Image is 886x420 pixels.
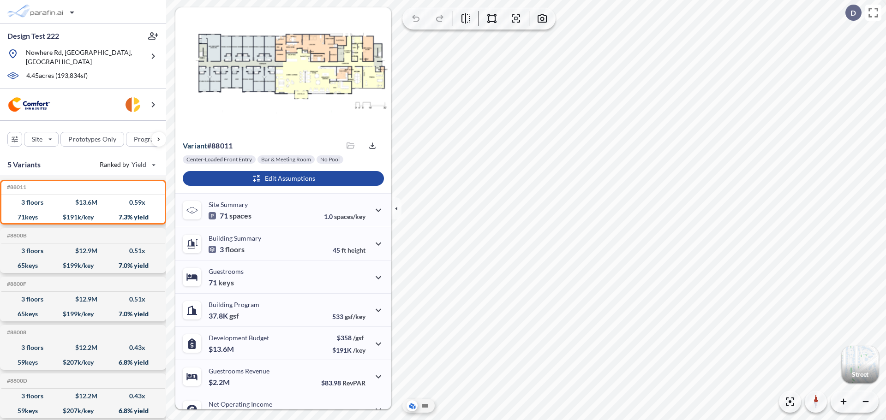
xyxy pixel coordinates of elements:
[209,301,259,308] p: Building Program
[218,278,234,287] span: keys
[209,400,272,408] p: Net Operating Income
[209,311,239,320] p: 37.8K
[134,135,160,144] p: Program
[209,201,248,208] p: Site Summary
[126,132,176,147] button: Program
[225,245,245,254] span: floors
[183,141,233,150] p: # 88011
[321,379,365,387] p: $83.98
[324,213,365,220] p: 1.0
[7,31,59,41] p: Design Test 222
[850,9,856,17] p: D
[60,132,124,147] button: Prototypes Only
[5,329,26,336] h5: Click to copy the code
[209,278,234,287] p: 71
[186,156,252,163] p: Center-Loaded Front Entry
[32,135,42,144] p: Site
[341,246,346,254] span: ft
[320,156,340,163] p: No Pool
[209,267,244,275] p: Guestrooms
[5,232,27,239] h5: Click to copy the code
[5,281,26,287] h5: Click to copy the code
[26,48,144,66] p: Nowhere Rd, [GEOGRAPHIC_DATA], [GEOGRAPHIC_DATA]
[265,174,315,183] p: Edit Assumptions
[5,184,26,190] h5: Click to copy the code
[345,313,365,320] span: gsf/key
[126,97,140,112] img: user logo
[209,367,269,375] p: Guestrooms Revenue
[332,334,365,342] p: $358
[26,71,88,81] p: 4.45 acres ( 193,834 sf)
[842,346,879,383] img: Switcher Image
[183,171,384,186] button: Edit Assumptions
[92,157,162,172] button: Ranked by Yield
[209,245,245,254] p: 3
[229,311,239,320] span: gsf
[332,346,365,354] p: $191K
[342,379,365,387] span: RevPAR
[5,378,27,384] h5: Click to copy the code
[209,378,231,387] p: $2.2M
[347,246,365,254] span: height
[407,400,418,411] button: Aerial View
[209,234,261,242] p: Building Summary
[209,344,235,354] p: $13.6M
[7,96,51,113] img: BrandImage
[353,346,365,354] span: /key
[7,159,41,170] p: 5 Variants
[261,156,311,163] p: Bar & Meeting Room
[852,371,868,378] p: Street
[333,246,365,254] p: 45
[209,334,269,342] p: Development Budget
[24,132,59,147] button: Site
[132,160,147,169] span: Yield
[334,213,365,220] span: spaces/key
[183,141,207,150] span: Variant
[209,211,251,220] p: 71
[419,400,431,411] button: Site Plan
[332,313,365,320] p: 533
[842,346,879,383] button: Switcher ImageStreet
[353,334,364,342] span: /gsf
[68,135,116,144] p: Prototypes Only
[229,211,251,220] span: spaces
